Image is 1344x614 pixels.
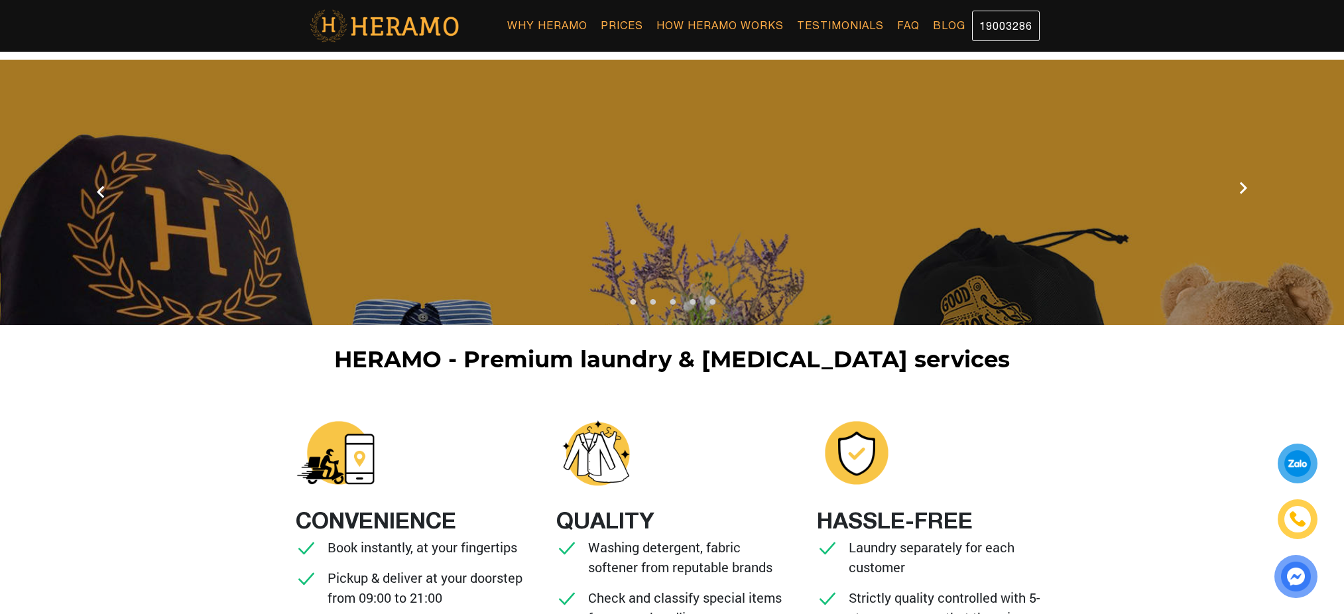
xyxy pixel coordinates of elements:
img: checked.svg [817,537,838,558]
img: checked.svg [296,568,317,589]
p: Pickup & deliver at your doorstep from 09:00 to 21:00 [328,568,528,607]
a: Why Heramo [501,11,594,40]
img: checked.svg [817,587,838,609]
div: QUALITY [556,503,654,537]
button: 3 [666,298,679,312]
a: Blog [926,11,972,40]
a: How Heramo Works [650,11,790,40]
div: CONVENIENCE [296,503,456,537]
button: 1 [626,298,639,312]
p: Book instantly, at your fingertips [328,537,517,557]
a: Prices [594,11,650,40]
div: HASSLE-FREE [817,503,973,537]
p: Laundry separately for each customer [849,537,1049,577]
a: 19003286 [972,11,1040,41]
button: 5 [705,298,719,312]
img: heramo-giat-hap-giat-kho-an-tam [817,413,896,493]
a: FAQ [890,11,926,40]
button: 2 [646,298,659,312]
img: phone-icon [1290,512,1306,526]
img: checked.svg [296,537,317,558]
img: heramo-giat-hap-giat-kho-tien-loi [296,413,375,493]
a: phone-icon [1279,501,1315,537]
img: checked.svg [556,537,578,558]
h1: HERAMO - Premium laundry & [MEDICAL_DATA] services [302,346,1042,373]
button: 4 [686,298,699,312]
img: heramo-giat-hap-giat-kho-chat-luong [556,413,636,493]
img: logo-with-text.png [305,9,463,43]
a: Testimonials [790,11,890,40]
img: checked.svg [556,587,578,609]
p: Washing detergent, fabric softener from reputable brands [588,537,788,577]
